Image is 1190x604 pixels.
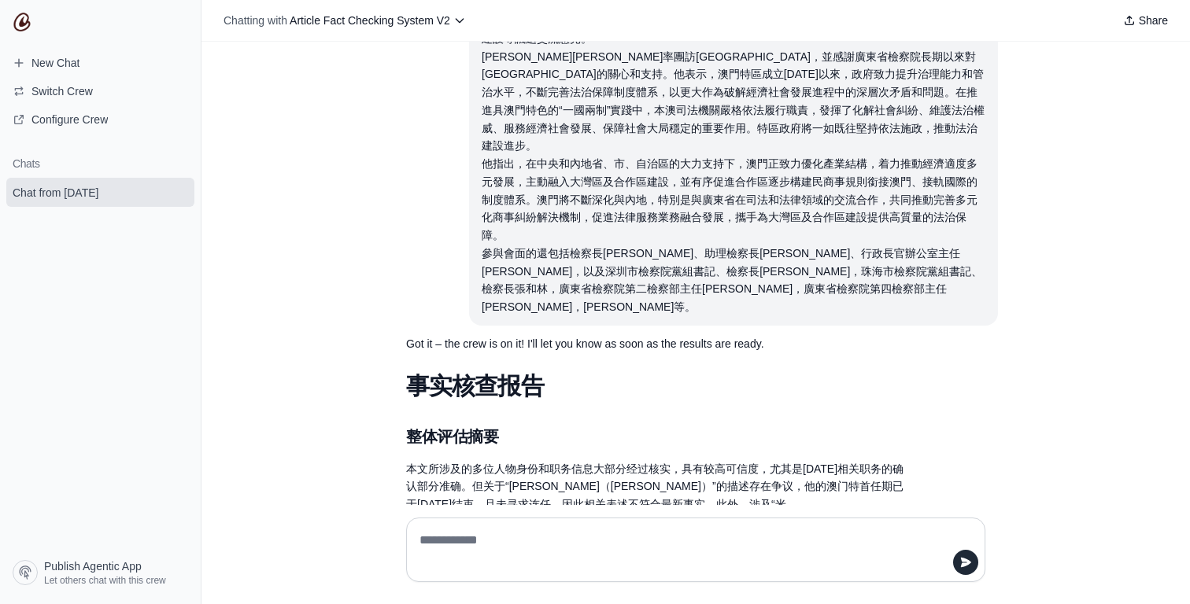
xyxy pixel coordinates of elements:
a: Chat from [DATE] [6,178,194,207]
section: Response [394,326,922,363]
span: Publish Agentic App [44,558,142,574]
div: [PERSON_NAME][PERSON_NAME]率團訪[GEOGRAPHIC_DATA]，並感謝廣東省檢察院長期以來對[GEOGRAPHIC_DATA]的關心和支持。他表示，澳門特區成立[D... [482,48,985,156]
img: CrewAI Logo [13,13,31,31]
span: Chatting with [224,13,287,28]
a: New Chat [6,50,194,75]
span: Switch Crew [31,83,93,99]
button: Chatting with Article Fact Checking System V2 [217,9,472,31]
a: Configure Crew [6,107,194,132]
span: Let others chat with this crew [44,574,166,587]
span: Chat from [DATE] [13,185,98,201]
span: Configure Crew [31,112,108,127]
h1: 事实核查报告 [406,372,910,400]
button: Share [1117,9,1174,31]
a: Publish Agentic App Let others chat with this crew [6,554,194,591]
p: 本文所涉及的多位人物身份和职务信息大部分经过核实，具有较高可信度，尤其是[DATE]相关职务的确认部分准确。但关于“[PERSON_NAME]（[PERSON_NAME]）”的描述存在争议，他的... [406,460,910,568]
div: 參與會面的還包括檢察長[PERSON_NAME]、助理檢察長[PERSON_NAME]、行政長官辦公室主任[PERSON_NAME]，以及深圳市檢察院黨組書記、檢察長[PERSON_NAME]，... [482,245,985,316]
span: Article Fact Checking System V2 [290,14,450,27]
span: New Chat [31,55,79,71]
h2: 整体评估摘要 [406,425,910,447]
div: 他指出，在中央和內地省、市、自治區的大力支持下，澳門正致力優化產業結構，着力推動經濟適度多元發展，主動融入大灣區及合作區建設，並有序促進合作區逐步構建民商事規則銜接澳門、接軌國際的制度體系。澳門... [482,155,985,245]
span: Share [1139,13,1168,28]
button: Switch Crew [6,79,194,104]
p: Got it – the crew is on it! I'll let you know as soon as the results are ready. [406,335,910,353]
